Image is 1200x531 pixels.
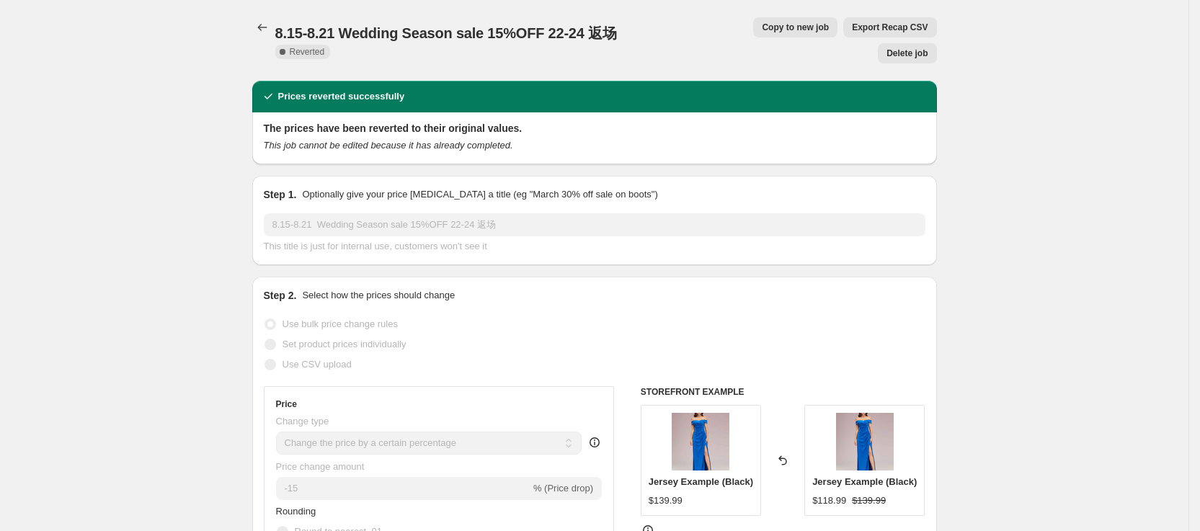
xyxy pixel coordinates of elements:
[264,288,297,303] h2: Step 2.
[672,413,729,470] img: 58a_59526f9b-9480-4d2b-a5db-10523bb038cb_80x.jpg
[533,483,593,494] span: % (Price drop)
[812,476,917,487] span: Jersey Example (Black)
[276,398,297,410] h3: Price
[587,435,602,450] div: help
[252,17,272,37] button: Price change jobs
[278,89,405,104] h2: Prices reverted successfully
[649,494,683,508] div: $139.99
[302,288,455,303] p: Select how the prices should change
[886,48,928,59] span: Delete job
[276,506,316,517] span: Rounding
[852,494,886,508] strike: $139.99
[290,46,325,58] span: Reverted
[762,22,829,33] span: Copy to new job
[264,187,297,202] h2: Step 1.
[641,386,925,398] h6: STOREFRONT EXAMPLE
[264,213,925,236] input: 30% off holiday sale
[283,339,406,349] span: Set product prices individually
[276,477,530,500] input: -15
[843,17,936,37] button: Export Recap CSV
[812,494,846,508] div: $118.99
[275,25,617,41] span: 8.15-8.21 Wedding Season sale 15%OFF 22-24 返场
[264,140,513,151] i: This job cannot be edited because it has already completed.
[283,359,352,370] span: Use CSV upload
[283,318,398,329] span: Use bulk price change rules
[836,413,894,470] img: 58a_59526f9b-9480-4d2b-a5db-10523bb038cb_80x.jpg
[276,461,365,472] span: Price change amount
[649,476,753,487] span: Jersey Example (Black)
[276,416,329,427] span: Change type
[878,43,936,63] button: Delete job
[264,241,487,251] span: This title is just for internal use, customers won't see it
[852,22,928,33] span: Export Recap CSV
[302,187,657,202] p: Optionally give your price [MEDICAL_DATA] a title (eg "March 30% off sale on boots")
[264,121,925,135] h2: The prices have been reverted to their original values.
[753,17,837,37] button: Copy to new job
